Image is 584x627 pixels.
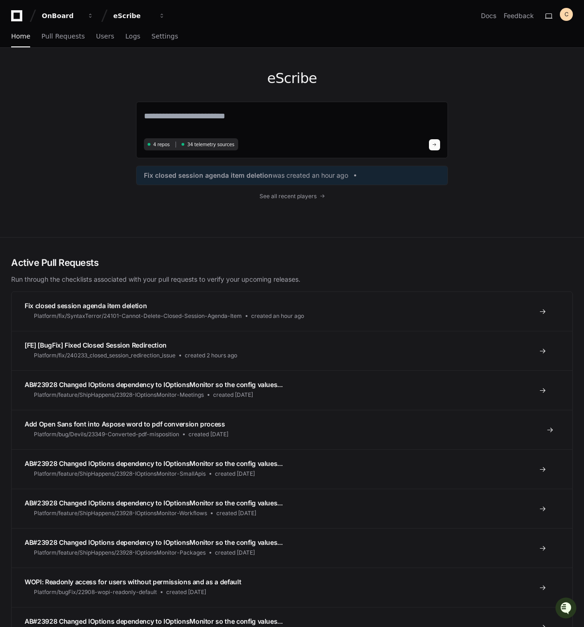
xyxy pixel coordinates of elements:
[25,302,147,310] span: Fix closed session agenda item deletion
[12,528,572,568] a: AB#23928 Changed IOptions dependency to IOptionsMonitor so the config values...Platform/feature/S...
[96,26,114,47] a: Users
[41,33,84,39] span: Pull Requests
[153,141,170,148] span: 4 repos
[11,256,573,269] h2: Active Pull Requests
[12,410,572,449] a: Add Open Sans font into Aspose word to pdf conversion processPlatform/bug/Devils/23349-Converted-...
[144,171,440,180] a: Fix closed session agenda item deletionwas created an hour ago
[25,538,282,546] span: AB#23928 Changed IOptions dependency to IOptionsMonitor so the config values...
[187,141,234,148] span: 34 telemetry sources
[34,352,175,359] span: Platform/fix/240233_closed_session_redirection_issue
[554,596,579,621] iframe: Open customer support
[25,381,282,388] span: AB#23928 Changed IOptions dependency to IOptionsMonitor so the config values...
[213,391,253,399] span: created [DATE]
[25,617,282,625] span: AB#23928 Changed IOptions dependency to IOptionsMonitor so the config values...
[9,69,26,86] img: 1756235613930-3d25f9e4-fa56-45dd-b3ad-e072dfbd1548
[188,431,228,438] span: created [DATE]
[9,9,28,28] img: PlayerZero
[11,33,30,39] span: Home
[38,7,97,24] button: OnBoard
[42,11,82,20] div: OnBoard
[113,11,153,20] div: eScribe
[12,489,572,528] a: AB#23928 Changed IOptions dependency to IOptionsMonitor so the config values...Platform/feature/S...
[560,8,573,21] button: C
[34,470,206,478] span: Platform/feature/ShipHappens/23928-IOptionsMonitor-SmallApis
[96,33,114,39] span: Users
[25,420,225,428] span: Add Open Sans font into Aspose word to pdf conversion process
[125,26,140,47] a: Logs
[12,331,572,370] a: [FE] [BugFix] Fixed Closed Session RedirectionPlatform/fix/240233_closed_session_redirection_issu...
[260,193,317,200] span: See all recent players
[25,578,241,586] span: WOPI: Readonly access for users without permissions and as a default
[9,37,169,52] div: Welcome
[273,171,348,180] span: was created an hour ago
[215,470,255,478] span: created [DATE]
[34,510,207,517] span: Platform/feature/ShipHappens/23928-IOptionsMonitor-Workflows
[158,72,169,83] button: Start new chat
[32,78,117,86] div: We're available if you need us!
[144,171,273,180] span: Fix closed session agenda item deletion
[92,97,112,104] span: Pylon
[136,70,448,87] h1: eScribe
[12,370,572,410] a: AB#23928 Changed IOptions dependency to IOptionsMonitor so the config values...Platform/feature/S...
[215,549,255,556] span: created [DATE]
[25,499,282,507] span: AB#23928 Changed IOptions dependency to IOptionsMonitor so the config values...
[251,312,304,320] span: created an hour ago
[216,510,256,517] span: created [DATE]
[25,341,167,349] span: [FE] [BugFix] Fixed Closed Session Redirection
[125,33,140,39] span: Logs
[34,549,206,556] span: Platform/feature/ShipHappens/23928-IOptionsMonitor-Packages
[32,69,152,78] div: Start new chat
[565,11,569,18] h1: C
[25,459,282,467] span: AB#23928 Changed IOptions dependency to IOptionsMonitor so the config values...
[34,588,157,596] span: Platform/bugFix/22908-wopi-readonly-default
[151,33,178,39] span: Settings
[11,26,30,47] a: Home
[185,352,237,359] span: created 2 hours ago
[12,292,572,331] a: Fix closed session agenda item deletionPlatform/fix/SyntaxTerror/24101-Cannot-Delete-Closed-Sessi...
[12,568,572,607] a: WOPI: Readonly access for users without permissions and as a defaultPlatform/bugFix/22908-wopi-re...
[12,449,572,489] a: AB#23928 Changed IOptions dependency to IOptionsMonitor so the config values...Platform/feature/S...
[151,26,178,47] a: Settings
[166,588,206,596] span: created [DATE]
[481,11,496,20] a: Docs
[136,193,448,200] a: See all recent players
[110,7,169,24] button: eScribe
[34,431,179,438] span: Platform/bug/Devils/23349-Converted-pdf-misposition
[34,391,204,399] span: Platform/feature/ShipHappens/23928-IOptionsMonitor-Meetings
[11,275,573,284] p: Run through the checklists associated with your pull requests to verify your upcoming releases.
[504,11,534,20] button: Feedback
[65,97,112,104] a: Powered byPylon
[41,26,84,47] a: Pull Requests
[34,312,242,320] span: Platform/fix/SyntaxTerror/24101-Cannot-Delete-Closed-Session-Agenda-Item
